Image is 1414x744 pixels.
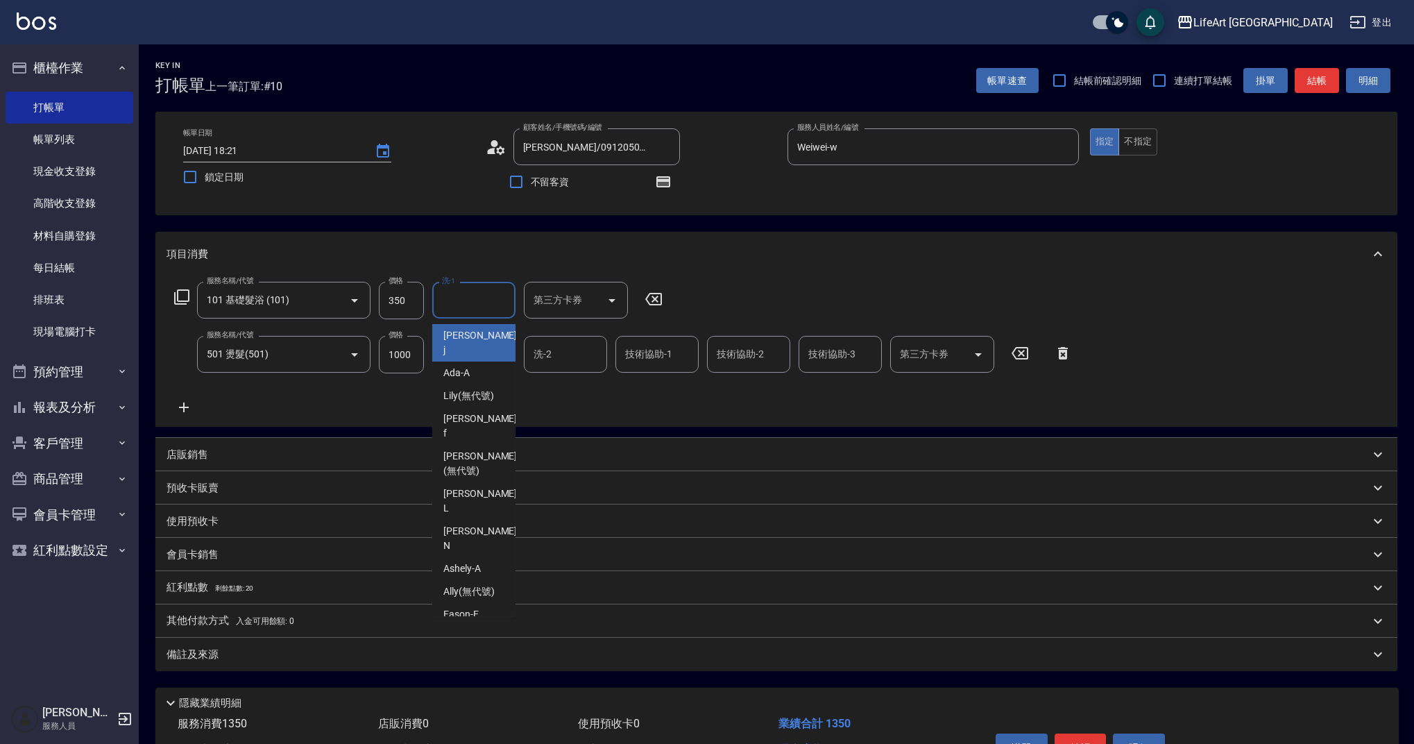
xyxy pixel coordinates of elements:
a: 排班表 [6,284,133,316]
button: 櫃檯作業 [6,50,133,86]
div: 會員卡銷售 [155,538,1397,571]
label: 服務人員姓名/編號 [797,122,858,133]
p: 預收卡販賣 [167,481,219,496]
button: Choose date, selected date is 2025-10-09 [366,135,400,168]
p: 紅利點數 [167,580,253,595]
div: 預收卡販賣 [155,471,1397,505]
div: 店販銷售 [155,438,1397,471]
span: Ally (無代號) [443,584,495,599]
span: 剩餘點數: 20 [215,584,254,592]
div: 項目消費 [155,232,1397,276]
p: 其他付款方式 [167,614,294,629]
label: 服務名稱/代號 [207,330,253,340]
span: 業績合計 1350 [778,717,851,730]
span: 店販消費 0 [378,717,429,730]
label: 價格 [389,330,403,340]
input: YYYY/MM/DD hh:mm [183,139,361,162]
a: 現金收支登錄 [6,155,133,187]
button: Open [343,344,366,366]
span: 服務消費 1350 [178,717,247,730]
label: 價格 [389,276,403,286]
div: 備註及來源 [155,638,1397,671]
span: Ada -A [443,366,470,380]
button: Open [343,289,366,312]
img: Logo [17,12,56,30]
a: 材料自購登錄 [6,220,133,252]
span: 使用預收卡 0 [578,717,640,730]
span: [PERSON_NAME] -L [443,487,520,516]
span: 結帳前確認明細 [1074,74,1142,88]
span: 鎖定日期 [205,170,244,185]
img: Person [11,705,39,733]
button: 客戶管理 [6,425,133,462]
div: 其他付款方式入金可用餘額: 0 [155,604,1397,638]
button: 明細 [1346,68,1390,94]
span: 不留客資 [531,175,570,189]
p: 備註及來源 [167,648,219,662]
p: 服務人員 [42,720,113,732]
span: Eason -E [443,607,479,622]
p: 使用預收卡 [167,514,219,529]
p: 會員卡銷售 [167,548,219,562]
span: 連續打單結帳 [1174,74,1232,88]
button: 商品管理 [6,461,133,497]
a: 打帳單 [6,92,133,124]
span: [PERSON_NAME] -f [443,412,520,441]
label: 服務名稱/代號 [207,276,253,286]
span: Ashely -A [443,561,481,576]
button: Open [601,289,623,312]
div: 紅利點數剩餘點數: 20 [155,571,1397,604]
span: [PERSON_NAME] -j [443,328,520,357]
a: 每日結帳 [6,252,133,284]
div: 使用預收卡 [155,505,1397,538]
label: 帳單日期 [183,128,212,138]
a: 高階收支登錄 [6,187,133,219]
span: 上一筆訂單:#10 [205,78,283,95]
h2: Key In [155,61,205,70]
a: 現場電腦打卡 [6,316,133,348]
button: save [1136,8,1164,36]
label: 顧客姓名/手機號碼/編號 [523,122,602,133]
button: 會員卡管理 [6,497,133,533]
p: 店販銷售 [167,448,208,462]
button: 報表及分析 [6,389,133,425]
span: [PERSON_NAME] (無代號) [443,449,517,478]
button: 紅利點數設定 [6,532,133,568]
button: 結帳 [1295,68,1339,94]
button: 指定 [1090,128,1120,155]
p: 項目消費 [167,247,208,262]
p: 隱藏業績明細 [179,696,241,711]
h5: [PERSON_NAME] [42,706,113,720]
button: Open [967,344,989,366]
button: 帳單速查 [976,68,1039,94]
span: Lily (無代號) [443,389,494,403]
a: 帳單列表 [6,124,133,155]
button: 登出 [1344,10,1397,35]
div: LifeArt [GEOGRAPHIC_DATA] [1193,14,1333,31]
label: 洗-1 [442,276,455,286]
span: 入金可用餘額: 0 [236,616,295,626]
button: LifeArt [GEOGRAPHIC_DATA] [1171,8,1338,37]
h3: 打帳單 [155,76,205,95]
button: 預約管理 [6,354,133,390]
button: 不指定 [1118,128,1157,155]
button: 掛單 [1243,68,1288,94]
span: [PERSON_NAME] -N [443,524,520,553]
